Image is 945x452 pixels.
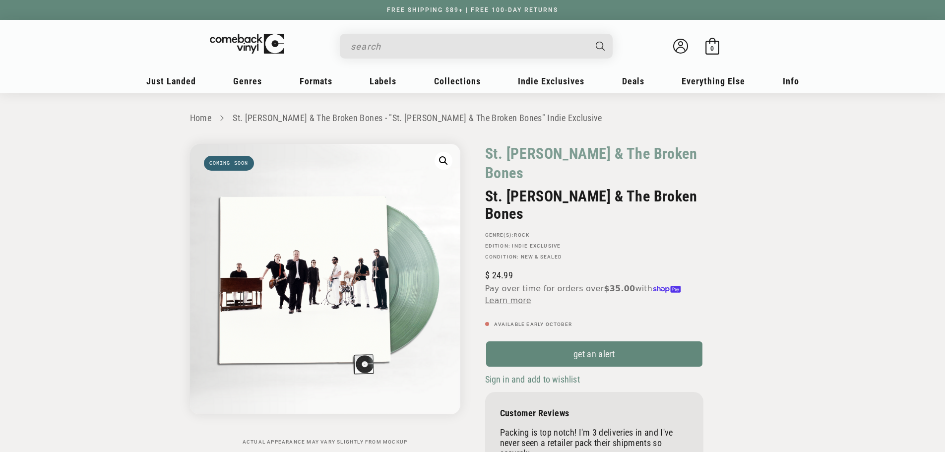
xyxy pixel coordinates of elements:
p: GENRE(S): [485,232,703,238]
a: Home [190,113,211,123]
p: Condition: New & Sealed [485,254,703,260]
span: Labels [370,76,396,86]
a: Indie Exclusive [512,243,561,249]
span: Info [783,76,799,86]
media-gallery: Gallery Viewer [190,144,460,445]
a: St. [PERSON_NAME] & The Broken Bones [485,144,703,183]
span: Sign in and add to wishlist [485,374,580,385]
button: Sign in and add to wishlist [485,374,583,385]
span: $ [485,270,490,280]
span: Deals [622,76,644,86]
p: Edition: [485,243,703,249]
span: Coming soon [204,156,254,171]
a: FREE SHIPPING $89+ | FREE 100-DAY RETURNS [377,6,568,13]
span: Available Early October [494,322,572,327]
a: get an alert [485,340,703,368]
button: Search [587,34,614,59]
div: Search [340,34,613,59]
a: St. [PERSON_NAME] & The Broken Bones - "St. [PERSON_NAME] & The Broken Bones" Indie Exclusive [233,113,602,123]
span: Formats [300,76,332,86]
p: Customer Reviews [500,408,689,418]
span: 0 [710,45,714,52]
p: Actual appearance may vary slightly from mockup [190,439,460,445]
span: Genres [233,76,262,86]
span: Just Landed [146,76,196,86]
span: Collections [434,76,481,86]
nav: breadcrumbs [190,111,756,126]
span: 24.99 [485,270,513,280]
span: Indie Exclusives [518,76,584,86]
input: search [351,36,586,57]
span: Everything Else [682,76,745,86]
a: Rock [514,232,529,238]
h2: St. [PERSON_NAME] & The Broken Bones [485,188,703,222]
